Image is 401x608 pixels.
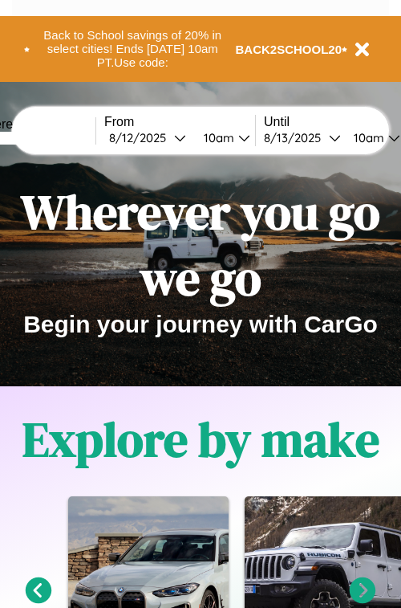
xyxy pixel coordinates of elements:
div: 8 / 13 / 2025 [264,130,329,145]
div: 10am [346,130,388,145]
button: 10am [191,129,255,146]
button: Back to School savings of 20% in select cities! Ends [DATE] 10am PT.Use code: [30,24,236,74]
b: BACK2SCHOOL20 [236,43,342,56]
div: 8 / 12 / 2025 [109,130,174,145]
h1: Explore by make [22,406,379,472]
label: From [104,115,255,129]
div: 10am [196,130,238,145]
button: 8/12/2025 [104,129,191,146]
